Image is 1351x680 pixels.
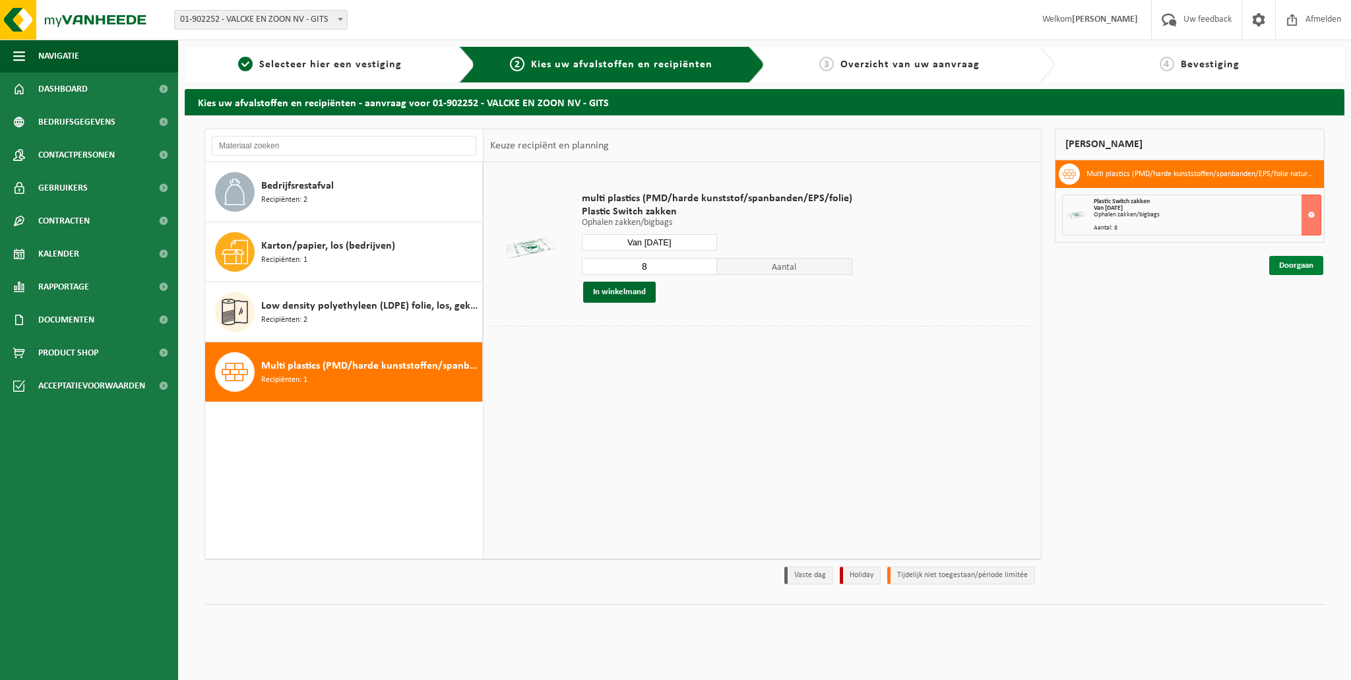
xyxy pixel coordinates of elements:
[38,40,79,73] span: Navigatie
[191,57,449,73] a: 1Selecteer hier een vestiging
[582,205,852,218] span: Plastic Switch zakken
[840,567,881,584] li: Holiday
[1072,15,1138,24] strong: [PERSON_NAME]
[261,254,307,266] span: Recipiënten: 1
[784,567,833,584] li: Vaste dag
[582,234,717,251] input: Selecteer datum
[717,258,852,275] span: Aantal
[38,204,90,237] span: Contracten
[510,57,524,71] span: 2
[175,11,347,29] span: 01-902252 - VALCKE EN ZOON NV - GITS
[261,178,334,194] span: Bedrijfsrestafval
[261,374,307,386] span: Recipiënten: 1
[1269,256,1323,275] a: Doorgaan
[38,270,89,303] span: Rapportage
[887,567,1035,584] li: Tijdelijk niet toegestaan/période limitée
[261,314,307,326] span: Recipiënten: 2
[261,194,307,206] span: Recipiënten: 2
[1094,212,1321,218] div: Ophalen zakken/bigbags
[819,57,834,71] span: 3
[1086,164,1315,185] h3: Multi plastics (PMD/harde kunststoffen/spanbanden/EPS/folie naturel/folie gemengd)
[1055,129,1325,160] div: [PERSON_NAME]
[212,136,476,156] input: Materiaal zoeken
[205,162,483,222] button: Bedrijfsrestafval Recipiënten: 2
[1181,59,1240,70] span: Bevestiging
[38,106,115,139] span: Bedrijfsgegevens
[38,171,88,204] span: Gebruikers
[38,303,94,336] span: Documenten
[261,238,395,254] span: Karton/papier, los (bedrijven)
[38,73,88,106] span: Dashboard
[1094,225,1321,232] div: Aantal: 8
[38,336,98,369] span: Product Shop
[261,358,479,374] span: Multi plastics (PMD/harde kunststoffen/spanbanden/EPS/folie naturel/folie gemengd)
[1094,198,1150,205] span: Plastic Switch zakken
[1160,57,1174,71] span: 4
[38,139,115,171] span: Contactpersonen
[38,369,145,402] span: Acceptatievoorwaarden
[840,59,980,70] span: Overzicht van uw aanvraag
[582,192,852,205] span: multi plastics (PMD/harde kunststof/spanbanden/EPS/folie)
[205,342,483,402] button: Multi plastics (PMD/harde kunststoffen/spanbanden/EPS/folie naturel/folie gemengd) Recipiënten: 1
[259,59,402,70] span: Selecteer hier een vestiging
[531,59,712,70] span: Kies uw afvalstoffen en recipiënten
[205,282,483,342] button: Low density polyethyleen (LDPE) folie, los, gekleurd Recipiënten: 2
[484,129,615,162] div: Keuze recipiënt en planning
[174,10,348,30] span: 01-902252 - VALCKE EN ZOON NV - GITS
[583,282,656,303] button: In winkelmand
[238,57,253,71] span: 1
[38,237,79,270] span: Kalender
[1094,204,1123,212] strong: Van [DATE]
[261,298,479,314] span: Low density polyethyleen (LDPE) folie, los, gekleurd
[185,89,1344,115] h2: Kies uw afvalstoffen en recipiënten - aanvraag voor 01-902252 - VALCKE EN ZOON NV - GITS
[582,218,852,228] p: Ophalen zakken/bigbags
[205,222,483,282] button: Karton/papier, los (bedrijven) Recipiënten: 1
